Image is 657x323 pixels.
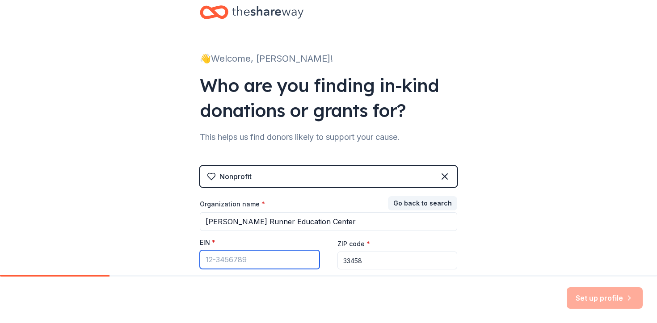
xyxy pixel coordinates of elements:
div: This helps us find donors likely to support your cause. [200,130,457,144]
label: EIN [200,238,215,247]
input: American Red Cross [200,212,457,231]
label: ZIP code [337,239,370,248]
div: Who are you finding in-kind donations or grants for? [200,73,457,123]
div: 👋 Welcome, [PERSON_NAME]! [200,51,457,66]
input: 12345 (U.S. only) [337,252,457,269]
input: 12-3456789 [200,250,320,269]
label: Organization name [200,200,265,209]
button: Go back to search [388,196,457,210]
div: Nonprofit [219,171,252,182]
